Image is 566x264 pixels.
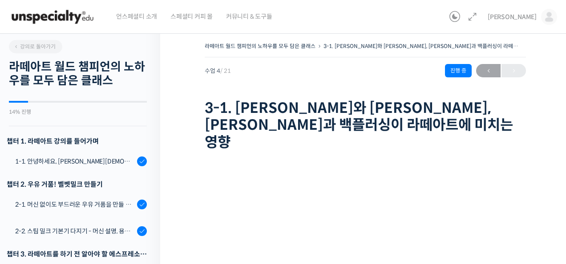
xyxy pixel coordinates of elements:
[15,200,134,209] div: 2-1. 머신 없이도 부드러운 우유 거품을 만들 수 있어요 (프렌치 프레스)
[205,68,231,74] span: 수업 4
[7,248,147,260] div: 챕터 3. 라떼아트를 하기 전 알아야 할 에스프레소 지식
[205,43,315,49] a: 라떼아트 월드 챔피언의 노하우를 모두 담은 클래스
[476,64,501,77] a: ←이전
[9,109,147,115] div: 14% 진행
[445,64,472,77] div: 진행 중
[9,40,62,53] a: 강의로 돌아가기
[488,13,537,21] span: [PERSON_NAME]
[15,226,134,236] div: 2-2. 스팀 밀크 기본기 다지기 - 머신 설명, 용어 설명, 스팀 공기가 생기는 이유
[9,60,147,88] h2: 라떼아트 월드 챔피언의 노하우를 모두 담은 클래스
[15,156,134,166] div: 1-1. 안녕하세요, [PERSON_NAME][DEMOGRAPHIC_DATA][PERSON_NAME]입니다.
[7,135,147,147] h3: 챕터 1. 라떼아트 강의를 들어가며
[7,178,147,190] div: 챕터 2. 우유 거품! 벨벳밀크 만들기
[323,43,555,49] a: 3-1. [PERSON_NAME]와 [PERSON_NAME], [PERSON_NAME]과 백플러싱이 라떼아트에 미치는 영향
[220,67,231,75] span: / 21
[205,100,526,151] h1: 3-1. [PERSON_NAME]와 [PERSON_NAME], [PERSON_NAME]과 백플러싱이 라떼아트에 미치는 영향
[476,65,501,77] span: ←
[13,43,56,50] span: 강의로 돌아가기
